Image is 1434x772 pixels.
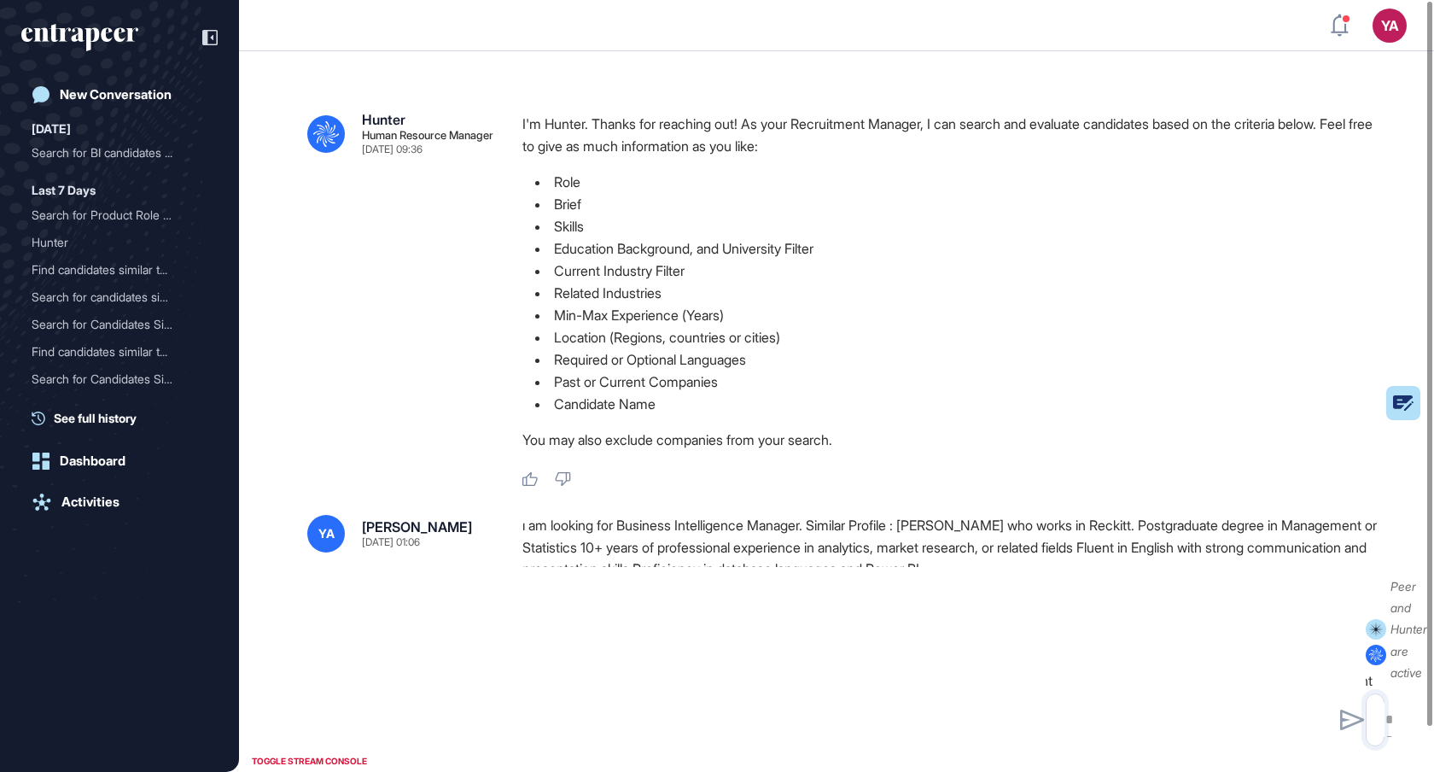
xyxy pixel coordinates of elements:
[522,282,1379,304] li: Related Industries
[522,371,1379,393] li: Past or Current Companies
[522,326,1379,348] li: Location (Regions, countries or cities)
[32,119,71,139] div: [DATE]
[32,202,207,229] div: Search for Product Role Candidates in AI with 10-15 Years Experience Similar to Sara Holyavkin
[522,348,1379,371] li: Required or Optional Languages
[522,237,1379,260] li: Education Background, and University Filter
[248,751,371,772] div: TOGGLE STREAM CONSOLE
[21,485,218,519] a: Activities
[32,256,207,284] div: Find candidates similar to Sara Holyavkin
[1373,9,1407,43] button: YA
[21,24,138,51] div: entrapeer-logo
[362,130,493,141] div: Human Resource Manager
[32,139,207,167] div: Search for BI candidates similar to Ahmet Yılmaz in Banking with 5-8 years of experience
[1390,576,1427,683] div: Peer and Hunter are active
[21,444,218,478] a: Dashboard
[32,393,194,420] div: Find candidates similar t...
[522,260,1379,282] li: Current Industry Filter
[522,215,1379,237] li: Skills
[522,171,1379,193] li: Role
[32,366,207,393] div: Search for Candidates Similar to Yasemin Hukumdar
[32,393,207,420] div: Find candidates similar to Yasemin Hukumdar
[318,527,335,541] span: YA
[32,202,194,229] div: Search for Product Role C...
[32,338,207,366] div: Find candidates similar to Sara Holyavkin
[362,113,405,126] div: Hunter
[32,284,194,311] div: Search for candidates sim...
[32,180,96,201] div: Last 7 Days
[32,139,194,167] div: Search for BI candidates ...
[54,409,137,427] span: See full history
[522,393,1379,415] li: Candidate Name
[362,520,472,534] div: [PERSON_NAME]
[32,409,218,427] a: See full history
[522,429,1379,451] p: You may also exclude companies from your search.
[32,338,194,366] div: Find candidates similar t...
[32,256,194,284] div: Find candidates similar t...
[362,144,423,155] div: [DATE] 09:36
[522,304,1379,326] li: Min-Max Experience (Years)
[60,453,125,469] div: Dashboard
[32,284,207,311] div: Search for candidates similar to Sara Holyavkin
[522,515,1379,581] div: ı am looking for Business Intelligence Manager. Similar Profile : [PERSON_NAME] who works in Reck...
[21,78,218,112] a: New Conversation
[522,113,1379,157] p: I'm Hunter. Thanks for reaching out! As your Recruitment Manager, I can search and evaluate candi...
[32,311,194,338] div: Search for Candidates Sim...
[362,537,420,547] div: [DATE] 01:06
[32,229,194,256] div: Hunter
[32,366,194,393] div: Search for Candidates Sim...
[61,494,119,510] div: Activities
[522,193,1379,215] li: Brief
[32,311,207,338] div: Search for Candidates Similar to Sara Holyavkin
[32,229,207,256] div: Hunter
[60,87,172,102] div: New Conversation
